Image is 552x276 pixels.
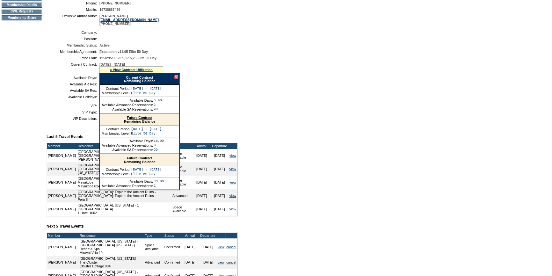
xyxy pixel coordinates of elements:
[181,256,199,269] td: [DATE]
[47,143,77,149] td: Member
[2,15,42,20] td: Membership Share
[211,162,229,176] td: [DATE]
[49,62,97,73] td: Current Contract:
[211,189,229,202] td: [DATE]
[131,168,162,171] td: [DATE] - [DATE]
[47,162,77,176] td: [PERSON_NAME]
[99,43,110,47] span: Active
[102,168,130,171] td: Contract Period:
[47,202,77,216] td: [PERSON_NAME]
[99,14,159,25] span: [PERSON_NAME] [PHONE_NUMBER]
[99,62,125,66] span: [DATE] - [DATE]
[154,98,162,102] td: 5.00
[102,127,130,131] td: Contract Period:
[77,189,171,202] td: [GEOGRAPHIC_DATA]: Explore the Ancient Ruins - [GEOGRAPHIC_DATA]: Explore the Ancient Ruins Peru 5
[77,162,171,176] td: [GEOGRAPHIC_DATA], [US_STATE] - The Peninsula Hotels: [GEOGRAPHIC_DATA], [US_STATE] [US_STATE][GE...
[127,156,152,160] a: Future Contract
[49,43,97,47] td: Membership Status:
[99,18,159,22] a: [EMAIL_ADDRESS][DOMAIN_NAME]
[99,1,131,5] span: [PHONE_NUMBER]
[154,139,164,143] td: 18.00
[193,189,211,202] td: [DATE]
[131,127,162,131] td: [DATE] - [DATE]
[77,143,171,149] td: Residence
[218,260,224,264] a: view
[47,176,77,189] td: [PERSON_NAME]
[79,238,144,256] td: [GEOGRAPHIC_DATA], [US_STATE] - [GEOGRAPHIC_DATA] [US_STATE] Resort & Spa Miraval Villa 10
[154,107,162,111] td: 98
[229,154,236,157] a: view
[171,143,193,149] td: Type
[47,256,77,269] td: [PERSON_NAME]
[211,202,229,216] td: [DATE]
[47,233,77,238] td: Member
[211,176,229,189] td: [DATE]
[49,117,97,120] td: VIP Description:
[229,207,236,211] a: view
[102,172,130,176] td: Membership Level:
[193,143,211,149] td: Arrival
[47,149,77,162] td: [PERSON_NAME]
[79,233,144,238] td: Residence
[99,56,156,60] span: 195/295/395-9.5,17.5,25 Elite 50 Day
[49,76,97,80] td: Available Days:
[226,260,236,264] a: cancel
[49,82,97,86] td: Available AR Res:
[102,139,153,143] td: Available Days:
[126,76,153,79] a: Current Contract
[49,50,97,54] td: Membership Agreement:
[163,233,181,238] td: Status
[171,149,193,162] td: Space Available
[144,238,163,256] td: Space Available
[49,31,97,34] td: Company:
[144,256,163,269] td: Advanced
[229,194,236,198] a: view
[144,233,163,238] td: Type
[181,238,199,256] td: [DATE]
[2,3,42,8] td: Membership Details
[199,233,217,238] td: Departure
[47,224,84,229] b: Next 5 Travel Events
[100,74,179,85] div: Remaining Balance
[193,162,211,176] td: [DATE]
[127,116,152,120] a: Future Contract
[102,132,130,135] td: Membership Level:
[181,233,199,238] td: Arrival
[218,245,224,249] a: view
[171,189,193,202] td: Advanced
[154,179,164,183] td: 33.00
[49,14,97,25] td: Exclusive Ambassador:
[131,132,162,135] td: Elite 50 Day
[171,162,193,176] td: Space Available
[226,245,236,249] a: cancel
[154,103,162,107] td: 2
[199,256,217,269] td: [DATE]
[79,256,144,269] td: [GEOGRAPHIC_DATA], [US_STATE] - The Cloister Cloister Cottage 904
[102,98,153,102] td: Available Days:
[131,87,162,91] td: [DATE] - [DATE]
[131,172,162,176] td: Elite 50 Day
[102,87,130,91] td: Contract Period:
[102,179,153,183] td: Available Days:
[193,202,211,216] td: [DATE]
[99,8,120,11] span: 19738867469
[171,202,193,216] td: Space Available
[102,103,153,107] td: Available Advanced Reservations:
[163,256,181,269] td: Confirmed
[211,149,229,162] td: [DATE]
[110,68,153,72] a: » View Contract Utilization
[193,149,211,162] td: [DATE]
[211,143,229,149] td: Departure
[154,143,164,147] td: 0
[49,104,97,108] td: VIP:
[49,89,97,92] td: Available SA Res:
[49,56,97,60] td: Price Plan:
[47,238,77,256] td: [PERSON_NAME]
[49,8,97,11] td: Mobile:
[102,184,153,188] td: Available Advanced Reservations:
[77,149,171,162] td: [GEOGRAPHIC_DATA], [US_STATE] - [PERSON_NAME][GEOGRAPHIC_DATA] [PERSON_NAME] [GEOGRAPHIC_DATA] 2300
[49,110,97,114] td: VIP Type:
[100,154,179,166] div: Remaining Balance
[47,134,83,139] b: Last 5 Travel Events
[171,176,193,189] td: Space Available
